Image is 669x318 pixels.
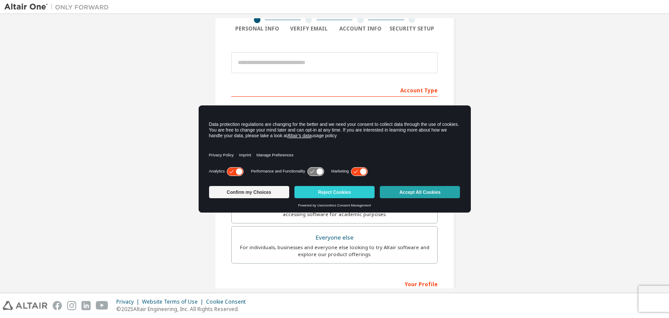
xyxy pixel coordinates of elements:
div: For individuals, businesses and everyone else looking to try Altair software and explore our prod... [237,244,432,258]
img: linkedin.svg [81,301,91,310]
div: Account Info [334,25,386,32]
img: Altair One [4,3,113,11]
p: © 2025 Altair Engineering, Inc. All Rights Reserved. [116,305,251,313]
div: Everyone else [237,232,432,244]
img: youtube.svg [96,301,108,310]
div: Website Terms of Use [142,298,206,305]
div: Security Setup [386,25,438,32]
div: Your Profile [231,277,438,291]
div: Verify Email [283,25,335,32]
img: instagram.svg [67,301,76,310]
div: Cookie Consent [206,298,251,305]
img: facebook.svg [53,301,62,310]
div: Account Type [231,83,438,97]
img: altair_logo.svg [3,301,47,310]
div: Privacy [116,298,142,305]
div: Personal Info [231,25,283,32]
